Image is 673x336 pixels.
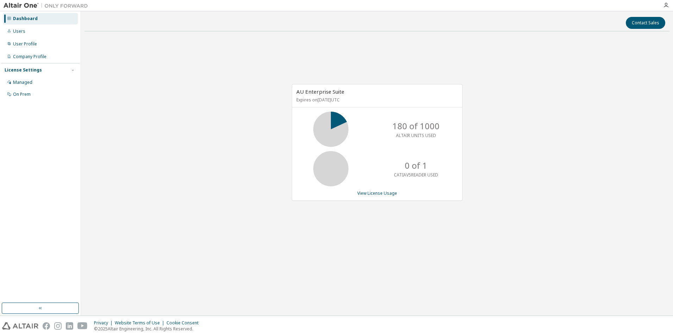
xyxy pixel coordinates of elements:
button: Contact Sales [626,17,665,29]
p: © 2025 Altair Engineering, Inc. All Rights Reserved. [94,326,203,332]
p: 180 of 1000 [392,120,440,132]
img: facebook.svg [43,322,50,330]
p: 0 of 1 [405,160,427,172]
div: On Prem [13,92,31,97]
div: Users [13,29,25,34]
div: Privacy [94,320,115,326]
img: linkedin.svg [66,322,73,330]
div: Website Terms of Use [115,320,166,326]
img: Altair One [4,2,92,9]
a: View License Usage [357,190,397,196]
div: License Settings [5,67,42,73]
div: Cookie Consent [166,320,203,326]
img: altair_logo.svg [2,322,38,330]
img: instagram.svg [54,322,62,330]
div: Managed [13,80,32,85]
p: Expires on [DATE] UTC [296,97,456,103]
div: Dashboard [13,16,38,21]
p: CATIAV5READER USED [394,172,438,178]
span: AU Enterprise Suite [296,88,344,95]
div: User Profile [13,41,37,47]
div: Company Profile [13,54,46,60]
img: youtube.svg [77,322,88,330]
p: ALTAIR UNITS USED [396,132,436,138]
